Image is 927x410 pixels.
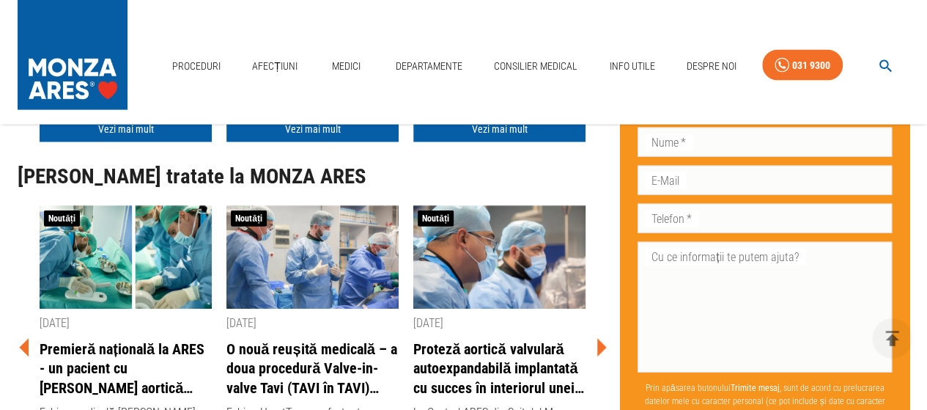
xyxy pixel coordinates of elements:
a: Departamente [390,51,468,81]
a: 031 9300 [762,50,843,81]
span: Noutăți [231,211,267,227]
a: Consilier Medical [488,51,583,81]
a: Despre Noi [681,51,742,81]
div: [DATE] [40,315,212,332]
a: Vezi mai mult [40,116,212,143]
a: Proteză aortică valvulară autoexpandabilă implantată cu succes în interiorul unei proteze vechi [413,340,586,398]
div: 031 9300 [792,56,830,75]
span: Noutăți [44,211,80,227]
div: [DATE] [226,315,399,332]
a: O nouă reușită medicală – a doua procedură Valve-in-valve Tavi (TAVI în TAVI) realizată la ARES [226,340,399,398]
button: delete [872,318,912,359]
a: Info Utile [603,51,660,81]
a: Afecțiuni [246,51,303,81]
a: Proceduri [166,51,226,81]
a: Vezi mai mult [413,116,586,143]
a: Medici [323,51,370,81]
a: Vezi mai mult [226,116,399,143]
div: [DATE] [413,315,586,332]
span: Noutăți [418,211,454,227]
h2: [PERSON_NAME] tratate la MONZA ARES [18,165,608,188]
b: Trimite mesaj [730,383,779,393]
a: Premieră națională la ARES - un pacient cu [PERSON_NAME] aortică severă, tratat cu succes prin pr... [40,340,212,398]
